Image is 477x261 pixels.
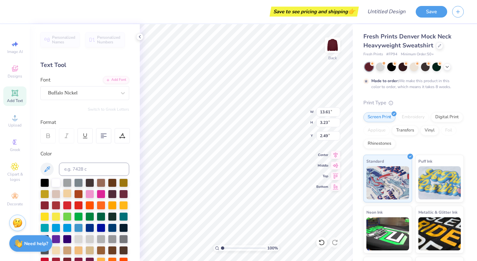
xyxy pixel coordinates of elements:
span: Designs [8,74,22,79]
span: Fresh Prints Denver Mock Neck Heavyweight Sweatshirt [363,32,451,49]
div: Screen Print [363,112,396,122]
span: Add Text [7,98,23,103]
div: Rhinestones [363,139,396,149]
span: # FP94 [386,52,397,57]
div: Applique [363,126,390,135]
span: Greek [10,147,20,152]
label: Font [40,76,50,84]
span: Center [316,153,328,157]
div: Foil [441,126,456,135]
span: Standard [366,158,384,165]
div: Color [40,150,129,158]
div: Vinyl [420,126,439,135]
strong: Need help? [24,240,48,247]
strong: Made to order: [371,78,399,83]
input: Untitled Design [362,5,411,18]
span: Top [316,174,328,179]
span: Minimum Order: 50 + [401,52,434,57]
div: We make this product in this color to order, which means it takes 8 weeks. [371,78,453,90]
span: Personalized Numbers [97,35,121,44]
div: Embroidery [397,112,429,122]
span: Fresh Prints [363,52,383,57]
span: Puff Ink [418,158,432,165]
span: Middle [316,163,328,168]
img: Puff Ink [418,166,461,199]
span: Personalized Names [52,35,76,44]
span: Image AI [7,49,23,54]
img: Metallic & Glitter Ink [418,217,461,250]
img: Back [326,38,339,52]
div: Text Tool [40,61,129,70]
img: Standard [366,166,409,199]
div: Add Font [103,76,129,84]
span: Bottom [316,184,328,189]
div: Format [40,119,130,126]
div: Save to see pricing and shipping [271,7,357,17]
span: Decorate [7,201,23,207]
input: e.g. 7428 c [59,163,129,176]
span: 100 % [267,245,278,251]
span: Neon Ink [366,209,383,216]
div: Back [328,55,337,61]
button: Save [416,6,447,18]
div: Digital Print [431,112,463,122]
div: Transfers [392,126,418,135]
span: Upload [8,123,22,128]
button: Switch to Greek Letters [88,107,129,112]
img: Neon Ink [366,217,409,250]
span: 👉 [348,7,355,15]
span: Clipart & logos [3,172,26,182]
div: Print Type [363,99,464,107]
span: Metallic & Glitter Ink [418,209,457,216]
